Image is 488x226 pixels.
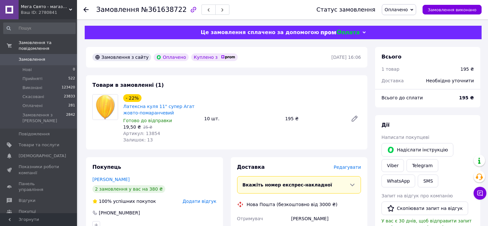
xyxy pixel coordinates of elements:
[381,159,404,172] a: Viber
[154,53,188,61] div: Оплачено
[381,143,453,157] button: Надіслати інструкцію
[68,103,75,109] span: 281
[381,122,390,128] span: Дії
[237,216,263,221] span: Отримувач
[92,82,164,88] span: Товари в замовленні (1)
[68,76,75,82] span: 522
[381,135,429,140] span: Написати покупцеві
[283,114,346,123] div: 195 ₴
[381,193,453,198] span: Запит на відгук про компанію
[334,165,361,170] span: Редагувати
[66,112,75,124] span: 2842
[183,199,216,204] span: Додати відгук
[64,94,75,100] span: 23833
[331,55,361,60] time: [DATE] 16:06
[422,74,478,88] div: Необхідно уточнити
[201,29,319,35] span: Це замовлення сплачено за допомогою
[381,95,423,100] span: Всього до сплати
[381,78,404,83] span: Доставка
[19,131,50,137] span: Повідомлення
[22,103,43,109] span: Оплачені
[459,95,474,100] b: 195 ₴
[348,112,361,125] a: Редагувати
[381,175,415,187] a: WhatsApp
[123,124,141,130] span: 19,50 ₴
[92,177,130,182] a: [PERSON_NAME]
[92,164,121,170] span: Покупець
[418,175,438,187] button: SMS
[381,202,468,215] button: Скопіювати запит на відгук
[3,23,76,34] input: Пошук
[96,6,139,14] span: Замовлення
[407,159,438,172] a: Telegram
[143,125,152,130] span: 25 ₴
[92,198,156,204] div: успішних покупок
[92,185,165,193] div: 2 замовлення у вас на 380 ₴
[123,137,153,142] span: Залишок: 13
[73,67,75,73] span: 0
[321,30,359,36] img: evopay logo
[191,53,238,61] div: Куплено з
[19,142,59,148] span: Товари та послуги
[460,66,474,72] div: 195 ₴
[22,76,42,82] span: Прийняті
[237,164,265,170] span: Доставка
[83,6,89,13] div: Повернутися назад
[19,40,77,51] span: Замовлення та повідомлення
[22,112,66,124] span: Замовлення з [PERSON_NAME]
[123,131,160,136] span: Артикул: 13854
[423,5,482,14] button: Замовлення виконано
[19,164,59,176] span: Показники роботи компанії
[316,6,375,13] div: Статус замовлення
[21,4,69,10] span: Мега Свято - магазин аксесуарів для свята та все для оформлення повітряними кульками ГУРТ (ОПТ).
[221,55,235,59] img: prom
[201,114,282,123] div: 10 шт.
[381,67,399,72] span: 1 товар
[93,95,118,120] img: Латексна куля 11" супер Агат жовто-помаранчевий
[19,181,59,193] span: Панель управління
[21,10,77,15] div: Ваш ID: 2780841
[92,53,151,61] div: Замовлення з сайту
[141,6,187,14] span: №361638722
[22,85,42,91] span: Виконані
[98,210,141,216] div: [PHONE_NUMBER]
[474,187,486,200] button: Чат з покупцем
[123,104,194,115] a: Латексна куля 11" супер Агат жовто-помаранчевий
[19,153,66,159] span: [DEMOGRAPHIC_DATA]
[385,7,408,12] span: Оплачено
[243,182,332,187] span: Вкажіть номер експрес-накладної
[22,94,44,100] span: Скасовані
[22,67,32,73] span: Нові
[19,198,35,203] span: Відгуки
[381,54,401,60] span: Всього
[62,85,75,91] span: 123420
[290,213,362,224] div: [PERSON_NAME]
[428,7,476,12] span: Замовлення виконано
[99,199,112,204] span: 100%
[245,201,339,208] div: Нова Пошта (безкоштовно від 3000 ₴)
[19,57,45,62] span: Замовлення
[19,209,36,214] span: Покупці
[123,94,141,102] div: - 22%
[123,118,172,123] span: Готово до відправки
